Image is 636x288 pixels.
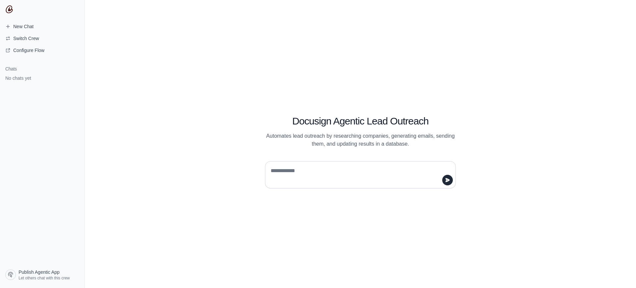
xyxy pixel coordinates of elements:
span: Switch Crew [13,35,39,42]
a: Publish Agentic App Let others chat with this crew [3,267,82,283]
span: Let others chat with this crew [19,275,70,281]
a: New Chat [3,21,82,32]
p: Automates lead outreach by researching companies, generating emails, sending them, and updating r... [265,132,456,148]
img: CrewAI Logo [5,5,13,13]
span: Configure Flow [13,47,44,54]
button: Switch Crew [3,33,82,44]
span: Publish Agentic App [19,269,60,275]
a: Configure Flow [3,45,82,56]
h1: Docusign Agentic Lead Outreach [265,115,456,127]
span: New Chat [13,23,33,30]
